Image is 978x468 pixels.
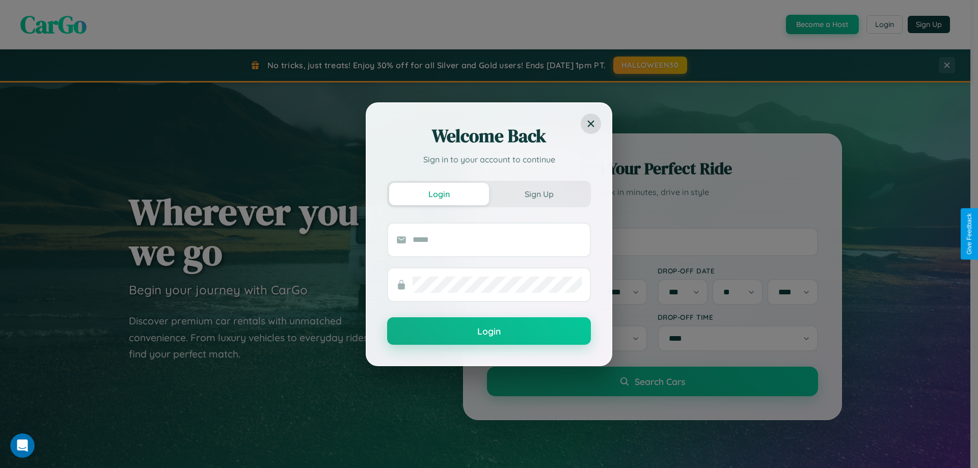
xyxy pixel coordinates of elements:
[966,213,973,255] div: Give Feedback
[387,317,591,345] button: Login
[387,153,591,166] p: Sign in to your account to continue
[10,433,35,458] iframe: Intercom live chat
[389,183,489,205] button: Login
[489,183,589,205] button: Sign Up
[387,124,591,148] h2: Welcome Back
